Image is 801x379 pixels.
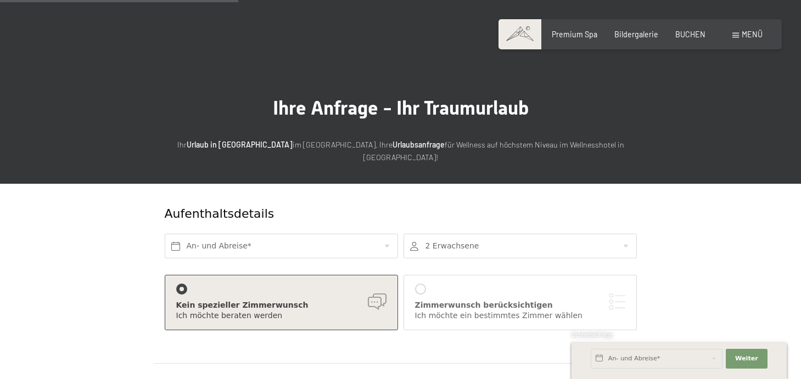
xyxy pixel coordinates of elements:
[176,310,387,321] div: Ich möchte beraten werden
[273,97,529,119] span: Ihre Anfrage - Ihr Traumurlaub
[726,349,768,369] button: Weiter
[552,30,597,39] a: Premium Spa
[735,354,758,363] span: Weiter
[393,140,445,149] strong: Urlaubsanfrage
[415,300,625,311] div: Zimmerwunsch berücksichtigen
[675,30,705,39] a: BUCHEN
[572,331,613,338] span: Schnellanfrage
[159,139,642,163] p: Ihr im [GEOGRAPHIC_DATA]. Ihre für Wellness auf höchstem Niveau im Wellnesshotel in [GEOGRAPHIC_D...
[415,310,625,321] div: Ich möchte ein bestimmtes Zimmer wählen
[614,30,658,39] a: Bildergalerie
[187,140,293,149] strong: Urlaub in [GEOGRAPHIC_DATA]
[165,206,557,223] div: Aufenthaltsdetails
[742,30,763,39] span: Menü
[176,300,387,311] div: Kein spezieller Zimmerwunsch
